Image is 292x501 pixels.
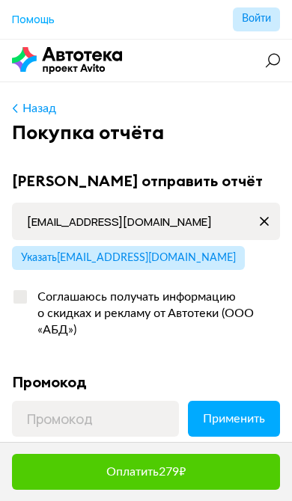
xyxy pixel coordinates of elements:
div: Промокод [12,372,280,392]
input: Промокод [12,401,179,437]
div: [PERSON_NAME] отправить отчёт [12,171,280,191]
span: Указать [EMAIL_ADDRESS][DOMAIN_NAME] [21,253,236,263]
button: Оплатить279₽ [12,454,280,490]
div: Назад [22,100,56,117]
div: Покупка отчёта [12,120,280,144]
button: Войти [233,7,280,31]
span: Применить [203,413,265,425]
input: Адрес почты [12,203,280,240]
span: Помощь [12,12,55,26]
button: Применить [188,401,280,437]
span: Оплатить 279 ₽ [106,466,186,478]
div: Соглашаюсь получать информацию о скидках и рекламу от Автотеки (ООО «АБД») [28,289,280,338]
span: Войти [242,13,271,24]
a: Помощь [12,12,55,27]
button: Указать[EMAIL_ADDRESS][DOMAIN_NAME] [12,246,245,270]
